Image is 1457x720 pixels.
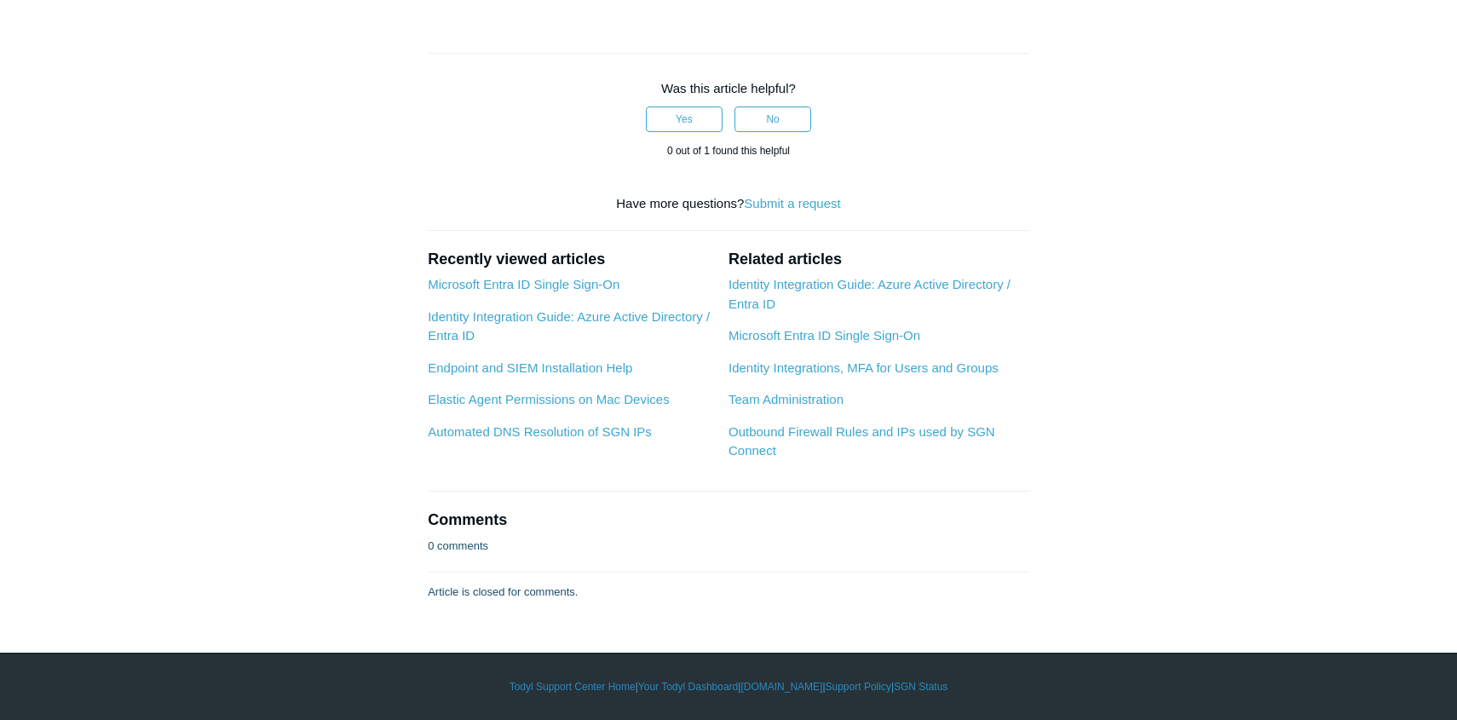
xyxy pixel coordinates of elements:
h2: Recently viewed articles [428,248,711,271]
a: Submit a request [744,196,840,210]
a: Microsoft Entra ID Single Sign-On [428,277,619,291]
button: This article was helpful [646,107,723,132]
span: Was this article helpful? [661,81,796,95]
a: Outbound Firewall Rules and IPs used by SGN Connect [728,424,995,458]
h2: Related articles [728,248,1029,271]
a: Endpoint and SIEM Installation Help [428,360,632,375]
a: Identity Integration Guide: Azure Active Directory / Entra ID [428,309,710,343]
a: Support Policy [826,679,891,694]
button: This article was not helpful [734,107,811,132]
span: 0 out of 1 found this helpful [667,145,790,157]
a: Team Administration [728,392,844,406]
a: Your Todyl Dashboard [638,679,738,694]
h2: Comments [428,509,1029,532]
p: 0 comments [428,538,488,555]
a: SGN Status [894,679,947,694]
a: Microsoft Entra ID Single Sign-On [728,328,920,343]
a: Todyl Support Center Home [510,679,636,694]
a: Automated DNS Resolution of SGN IPs [428,424,652,439]
a: Identity Integrations, MFA for Users and Groups [728,360,999,375]
div: Have more questions? [428,194,1029,214]
div: | | | | [234,679,1223,694]
p: Article is closed for comments. [428,584,578,601]
a: [DOMAIN_NAME] [740,679,822,694]
a: Identity Integration Guide: Azure Active Directory / Entra ID [728,277,1011,311]
a: Elastic Agent Permissions on Mac Devices [428,392,669,406]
